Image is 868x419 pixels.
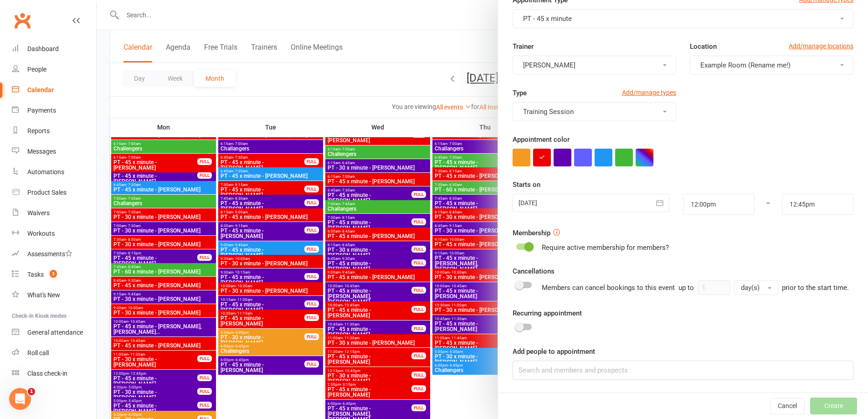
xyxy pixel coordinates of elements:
[523,61,575,69] span: [PERSON_NAME]
[12,363,96,384] a: Class kiosk mode
[513,56,676,75] button: [PERSON_NAME]
[27,127,50,134] div: Reports
[513,102,676,121] button: Training Session
[27,189,67,196] div: Product Sales
[734,280,778,295] button: day(s)
[28,388,35,395] span: 1
[27,291,60,299] div: What's New
[27,250,72,258] div: Assessments
[9,388,31,410] iframe: Intercom live chat
[27,86,54,93] div: Calendar
[542,242,669,253] div: Require active membership for members?
[12,121,96,141] a: Reports
[741,284,760,292] span: day(s)
[12,285,96,305] a: What's New
[12,264,96,285] a: Tasks 3
[542,280,849,295] div: Members can cancel bookings to this event
[513,228,550,238] label: Membership
[770,398,805,414] button: Cancel
[27,66,46,73] div: People
[523,15,572,23] span: PT - 45 x minute
[27,148,56,155] div: Messages
[622,88,676,98] a: Add/manage types
[12,162,96,182] a: Automations
[513,9,853,28] button: PT - 45 x minute
[678,280,778,295] div: up to
[27,271,44,278] div: Tasks
[27,168,64,176] div: Automations
[27,45,59,52] div: Dashboard
[27,329,83,336] div: General attendance
[11,9,34,32] a: Clubworx
[12,203,96,223] a: Waivers
[513,266,555,277] label: Cancellations
[754,194,782,215] div: –
[513,134,570,145] label: Appointment color
[12,59,96,80] a: People
[700,61,791,69] span: Example Room (Rename me!)
[513,88,527,98] label: Type
[782,284,849,292] span: prior to the start time.
[12,141,96,162] a: Messages
[513,361,853,380] input: Search and members and prospects
[27,370,67,377] div: Class check-in
[12,182,96,203] a: Product Sales
[690,41,717,52] label: Location
[12,100,96,121] a: Payments
[27,209,50,217] div: Waivers
[27,107,56,114] div: Payments
[789,41,853,51] a: Add/manage locations
[523,108,574,116] span: Training Session
[27,230,55,237] div: Workouts
[12,343,96,363] a: Roll call
[50,270,57,278] span: 3
[513,308,582,319] label: Recurring appointment
[513,41,534,52] label: Trainer
[513,179,540,190] label: Starts on
[12,244,96,264] a: Assessments
[27,349,49,357] div: Roll call
[513,346,595,357] label: Add people to appointment
[12,39,96,59] a: Dashboard
[12,322,96,343] a: General attendance kiosk mode
[690,56,853,75] button: Example Room (Rename me!)
[12,80,96,100] a: Calendar
[12,223,96,244] a: Workouts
